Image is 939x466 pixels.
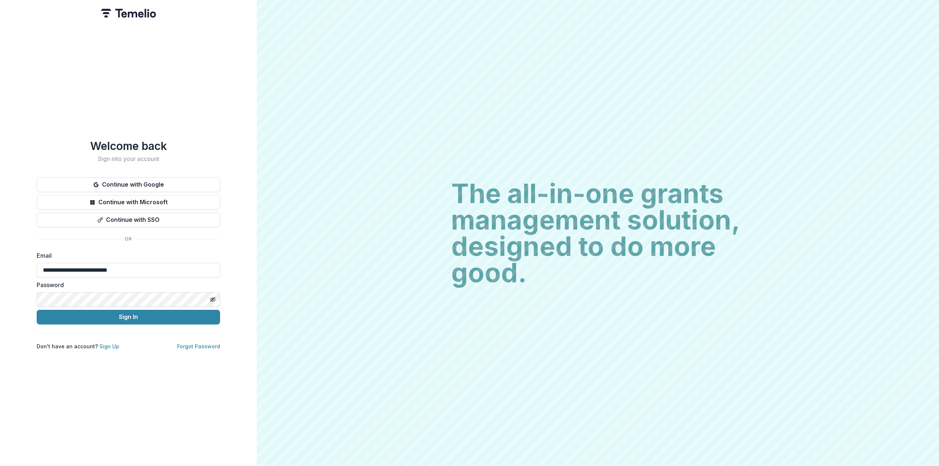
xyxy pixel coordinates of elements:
[37,280,216,289] label: Password
[37,155,220,162] h2: Sign into your account
[37,251,216,260] label: Email
[101,9,156,18] img: Temelio
[37,195,220,210] button: Continue with Microsoft
[37,177,220,192] button: Continue with Google
[37,342,119,350] p: Don't have an account?
[37,139,220,153] h1: Welcome back
[37,310,220,324] button: Sign In
[99,343,119,349] a: Sign Up
[177,343,220,349] a: Forgot Password
[207,294,219,305] button: Toggle password visibility
[37,213,220,227] button: Continue with SSO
